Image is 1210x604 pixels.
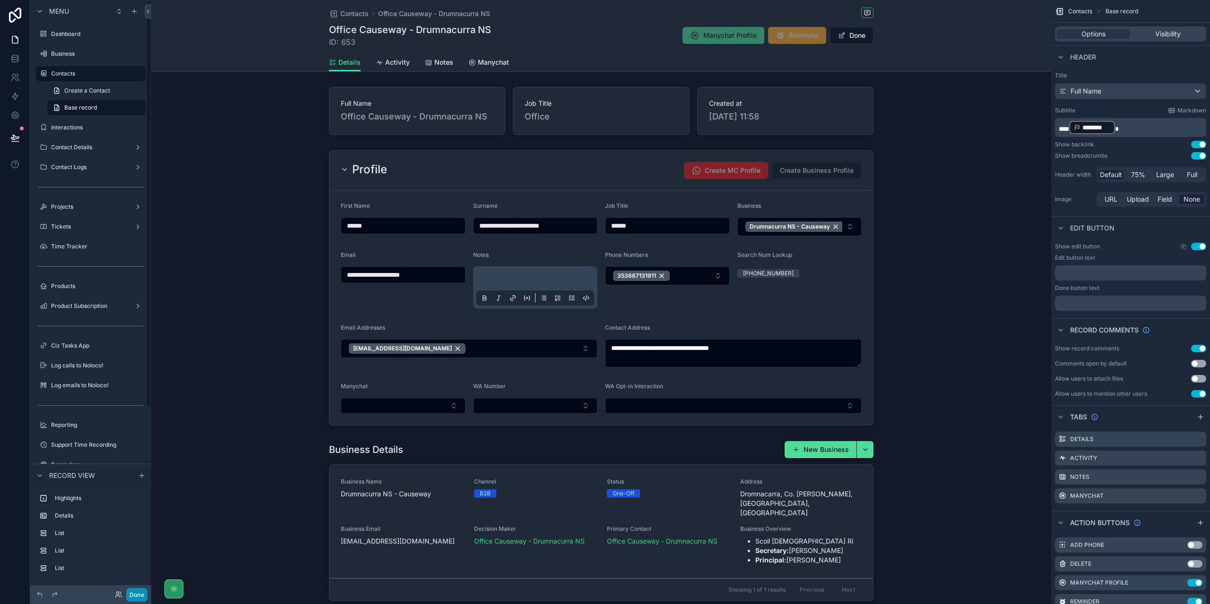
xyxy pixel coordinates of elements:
[49,471,95,480] span: Record view
[51,30,144,38] label: Dashboard
[36,120,146,135] a: Interactions
[1127,195,1149,204] span: Upload
[1070,541,1104,549] label: Add Phone
[51,441,144,449] label: Support Time Recording
[36,26,146,42] a: Dashboard
[36,199,146,214] a: Projects
[51,163,130,171] label: Contact Logs
[1106,8,1138,15] span: Base record
[36,160,146,175] a: Contact Logs
[1081,29,1106,39] span: Options
[1055,171,1093,179] label: Header width
[728,586,786,594] span: Showing 1 of 1 results
[51,382,144,389] label: Log emails to Noloco!
[1070,52,1096,62] span: Header
[1055,345,1119,352] div: Show record comments
[64,87,110,94] span: Create a Contact
[64,104,97,111] span: Base record
[425,54,453,73] a: Notes
[1156,170,1174,179] span: Large
[55,547,142,554] label: List
[1070,492,1104,500] label: Manychat
[51,282,144,290] label: Products
[36,140,146,155] a: Contact Details
[1070,412,1087,422] span: Tabs
[51,70,140,77] label: Contacts
[47,100,146,115] a: Base record
[36,66,146,81] a: Contacts
[1055,375,1123,383] div: Allow users to attach files
[1055,265,1206,281] div: scrollable content
[51,302,130,310] label: Product Subscription
[1105,195,1117,204] span: URL
[30,486,151,585] div: scrollable content
[329,23,491,36] h1: Office Causeway - Drumnacurra NS
[385,58,410,67] span: Activity
[1055,284,1099,292] label: Done button text
[1070,473,1089,481] label: Notes
[1055,254,1095,262] label: Edit button text
[36,298,146,314] a: Product Subscription
[1187,170,1197,179] span: Full
[47,83,146,98] a: Create a Contact
[1131,170,1145,179] span: 75%
[1068,8,1092,15] span: Contacts
[1055,83,1206,99] button: Full Name
[126,588,147,602] button: Done
[1070,454,1097,462] label: Activity
[338,58,361,67] span: Details
[378,9,490,18] a: Office Causeway - Drumnacurra NS
[55,564,142,572] label: List
[1055,152,1107,160] div: Show breadcrumbs
[36,457,146,472] a: Reminders
[376,54,410,73] a: Activity
[51,50,144,58] label: Business
[36,279,146,294] a: Products
[1184,195,1200,204] span: None
[49,7,69,16] span: Menu
[36,239,146,254] a: Time Tracker
[1055,360,1127,367] div: Comments open by default
[1055,72,1206,79] label: Title
[51,421,144,429] label: Reporting
[1070,435,1094,443] label: Details
[1070,579,1128,587] label: Manychat Profile
[1168,107,1206,114] a: Markdown
[55,494,142,502] label: Highlights
[51,144,130,151] label: Contact Details
[329,36,491,48] span: ID: 653
[55,529,142,537] label: List
[1055,196,1093,203] label: Image
[478,58,509,67] span: Manychat
[1055,243,1100,250] label: Show edit button
[329,54,361,72] a: Details
[51,243,144,250] label: Time Tracker
[51,342,144,349] label: Ciz Tasks App
[329,9,369,18] a: Contacts
[36,437,146,452] a: Support Time Recording
[1070,518,1130,527] span: Action buttons
[51,362,144,369] label: Log calls to Noloco!
[51,124,144,131] label: Interactions
[1100,170,1122,179] span: Default
[1055,118,1206,137] div: scrollable content
[1055,390,1147,398] div: Allow users to mention other users
[1070,560,1091,568] label: Delete
[36,219,146,234] a: Tickets
[51,203,130,211] label: Projects
[36,417,146,433] a: Reporting
[36,46,146,61] a: Business
[830,27,873,44] button: Done
[55,512,142,519] label: Details
[1155,29,1181,39] span: Visibility
[434,58,453,67] span: Notes
[1055,141,1094,148] div: Show backlink
[1055,107,1075,114] label: Subtitle
[468,54,509,73] a: Manychat
[1158,195,1172,204] span: Field
[1070,223,1115,233] span: Edit button
[51,223,130,230] label: Tickets
[51,461,144,468] label: Reminders
[1055,296,1206,311] div: scrollable content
